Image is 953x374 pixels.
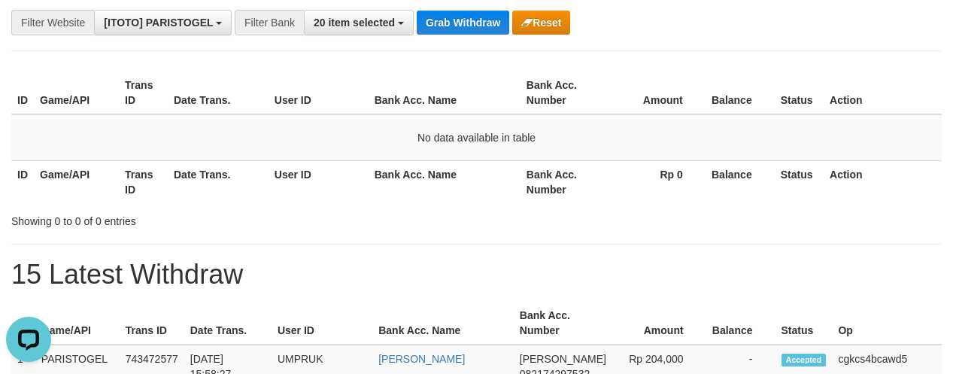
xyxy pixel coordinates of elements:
button: Open LiveChat chat widget [6,6,51,51]
th: Op [832,302,942,345]
button: Reset [512,11,570,35]
th: Amount [612,302,706,345]
button: 20 item selected [304,10,414,35]
span: [PERSON_NAME] [520,353,606,365]
th: Action [824,160,942,203]
th: Trans ID [119,160,168,203]
th: Action [824,71,942,114]
div: Filter Website [11,10,94,35]
th: Game/API [34,160,119,203]
th: ID [11,302,35,345]
th: Bank Acc. Number [521,160,605,203]
th: Bank Acc. Name [372,302,514,345]
th: Status [775,302,833,345]
th: Status [775,160,824,203]
th: Bank Acc. Name [369,71,521,114]
th: Status [775,71,824,114]
span: Accepted [782,354,827,366]
span: 20 item selected [314,17,395,29]
th: Trans ID [120,302,184,345]
th: Amount [605,71,706,114]
th: Bank Acc. Name [369,160,521,203]
a: [PERSON_NAME] [378,353,465,365]
th: User ID [272,302,372,345]
div: Filter Bank [235,10,304,35]
th: Date Trans. [168,160,269,203]
th: Balance [706,302,775,345]
h1: 15 Latest Withdraw [11,260,942,290]
th: Date Trans. [168,71,269,114]
button: [ITOTO] PARISTOGEL [94,10,232,35]
th: Game/API [35,302,120,345]
th: ID [11,71,34,114]
th: Date Trans. [184,302,272,345]
th: ID [11,160,34,203]
th: Rp 0 [605,160,706,203]
th: Game/API [34,71,119,114]
th: Trans ID [119,71,168,114]
td: No data available in table [11,114,942,161]
th: User ID [269,71,369,114]
th: Bank Acc. Number [521,71,605,114]
span: [ITOTO] PARISTOGEL [104,17,213,29]
th: Bank Acc. Number [514,302,612,345]
th: Balance [706,71,775,114]
button: Grab Withdraw [417,11,509,35]
div: Showing 0 to 0 of 0 entries [11,208,386,229]
th: User ID [269,160,369,203]
th: Balance [706,160,775,203]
